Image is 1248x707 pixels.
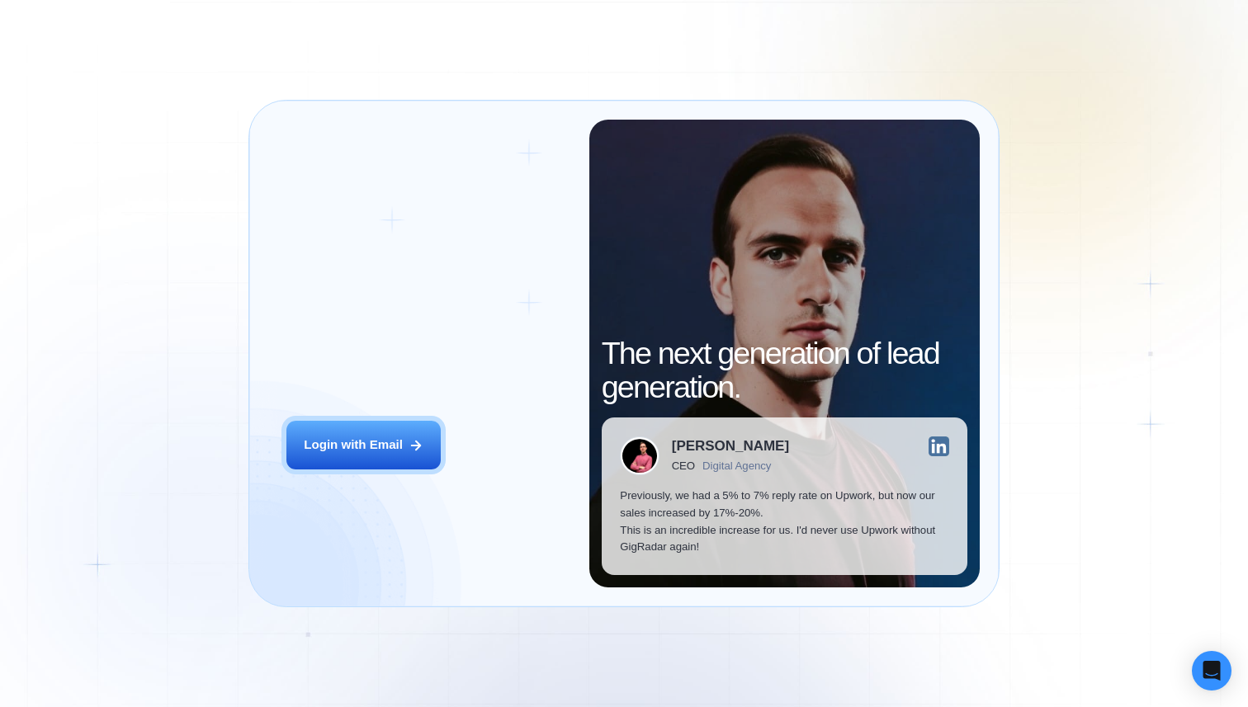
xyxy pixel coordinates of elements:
button: Login with Email [286,421,441,469]
div: Open Intercom Messenger [1192,651,1231,691]
h2: The next generation of lead generation. [602,337,968,405]
div: CEO [672,460,695,472]
p: Previously, we had a 5% to 7% reply rate on Upwork, but now our sales increased by 17%-20%. This ... [620,488,948,556]
div: [PERSON_NAME] [672,439,789,453]
div: Digital Agency [702,460,771,472]
div: Login with Email [304,436,403,454]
